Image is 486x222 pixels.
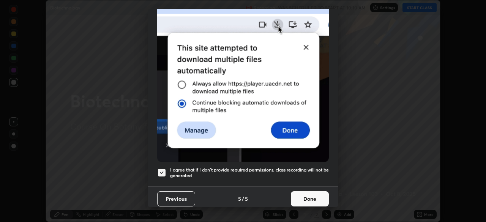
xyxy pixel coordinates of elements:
h4: 5 [245,195,248,203]
h4: / [242,195,244,203]
h5: I agree that if I don't provide required permissions, class recording will not be generated [170,167,329,179]
button: Done [291,191,329,206]
button: Previous [157,191,195,206]
h4: 5 [238,195,241,203]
